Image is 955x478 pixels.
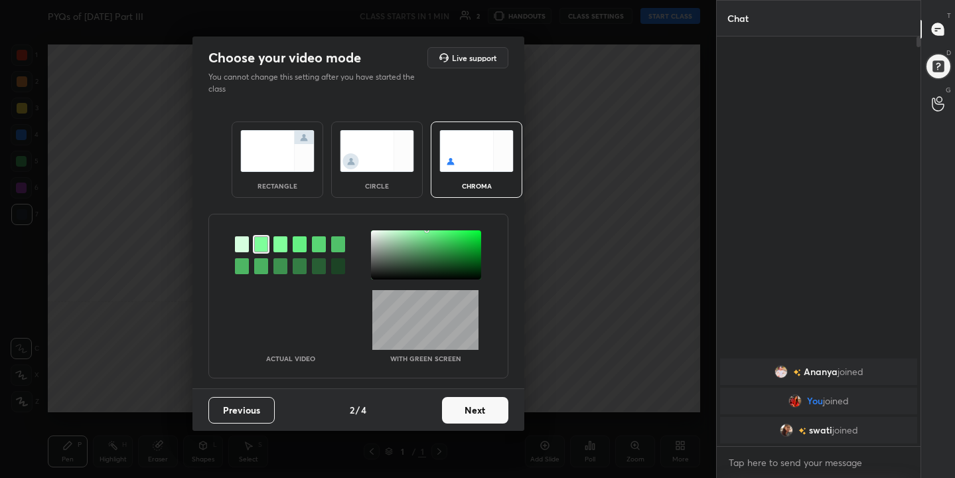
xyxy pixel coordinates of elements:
img: 2171b84a3f5d46ffbb1d5035fcce5c7f.jpg [780,424,793,437]
div: chroma [450,183,503,189]
div: grid [717,356,920,446]
img: circleScreenIcon.acc0effb.svg [340,130,414,172]
p: With green screen [390,355,461,362]
h4: 4 [361,403,366,417]
span: joined [838,366,863,377]
h4: / [356,403,360,417]
button: Previous [208,397,275,424]
p: G [946,85,951,95]
h4: 2 [350,403,354,417]
h5: Live support [452,54,496,62]
span: joined [823,396,849,406]
img: no-rating-badge.077c3623.svg [793,369,801,376]
span: joined [832,425,858,436]
h2: Choose your video mode [208,49,361,66]
img: e8264a57f34749feb2a1a1cab8da49a2.jpg [788,394,802,408]
span: You [807,396,823,406]
img: chromaScreenIcon.c19ab0a0.svg [439,130,514,172]
img: normalScreenIcon.ae25ed63.svg [240,130,315,172]
img: 20d2f4eac0c84f7bbfea349e6d3cd327.jpg [774,365,788,378]
p: Actual Video [266,355,315,362]
div: rectangle [251,183,304,189]
span: Ananya [804,366,838,377]
div: circle [350,183,404,189]
p: Chat [717,1,759,36]
img: no-rating-badge.077c3623.svg [798,428,806,435]
button: Next [442,397,508,424]
p: D [946,48,951,58]
p: You cannot change this setting after you have started the class [208,71,423,95]
span: swati [809,425,832,436]
p: T [947,11,951,21]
